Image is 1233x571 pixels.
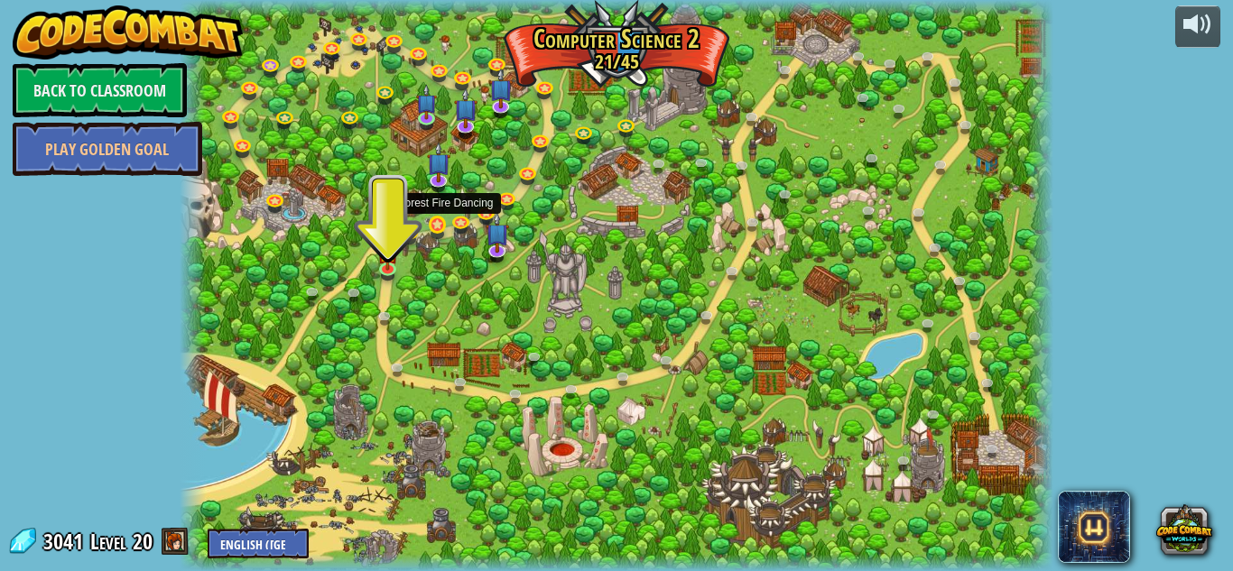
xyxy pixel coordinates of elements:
img: level-banner-unstarted-subscriber.png [416,84,437,119]
a: Back to Classroom [13,63,187,117]
span: 3041 [43,527,88,556]
img: level-banner-unstarted-subscriber.png [427,142,450,182]
span: Level [90,527,126,557]
img: level-banner-started.png [378,235,399,271]
img: CodeCombat - Learn how to code by playing a game [13,5,244,60]
button: Adjust volume [1175,5,1220,48]
img: level-banner-unstarted-subscriber.png [453,87,477,128]
img: level-banner-unstarted-subscriber.png [486,212,509,253]
span: 20 [133,527,153,556]
img: level-banner-unstarted-subscriber.png [489,68,513,108]
a: Play Golden Goal [13,122,202,176]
